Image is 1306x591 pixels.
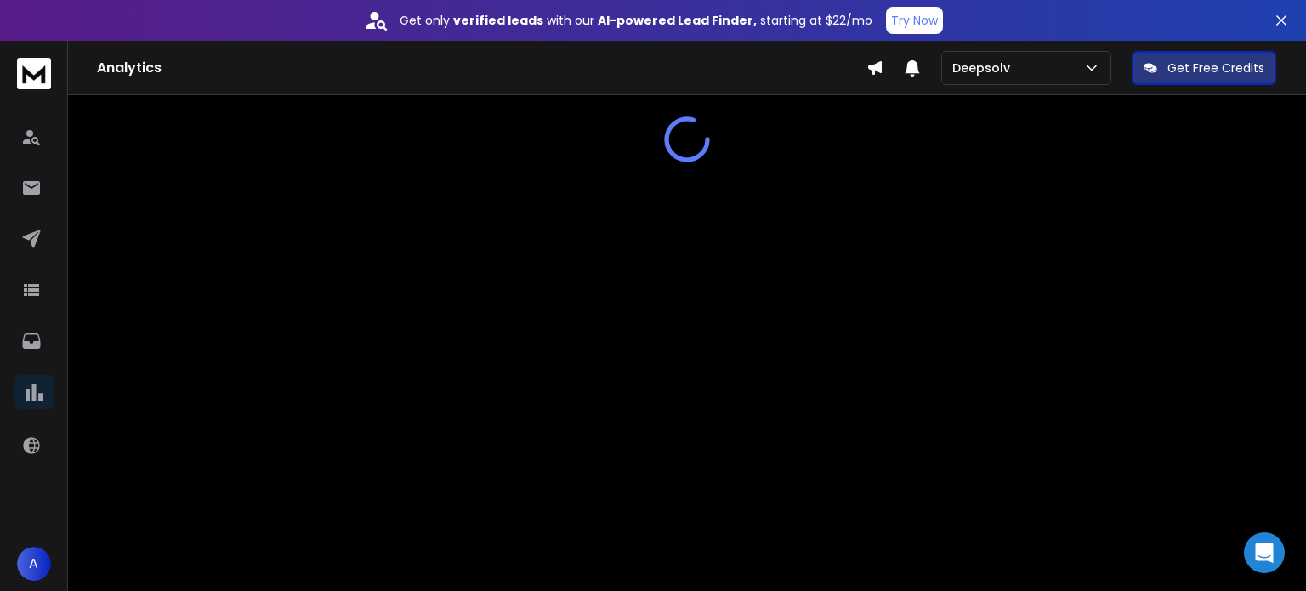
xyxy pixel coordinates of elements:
[598,12,757,29] strong: AI-powered Lead Finder,
[1132,51,1276,85] button: Get Free Credits
[1244,532,1285,573] div: Open Intercom Messenger
[17,547,51,581] button: A
[17,58,51,89] img: logo
[97,58,866,78] h1: Analytics
[400,12,872,29] p: Get only with our starting at $22/mo
[453,12,543,29] strong: verified leads
[1167,60,1264,77] p: Get Free Credits
[886,7,943,34] button: Try Now
[952,60,1017,77] p: Deepsolv
[891,12,938,29] p: Try Now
